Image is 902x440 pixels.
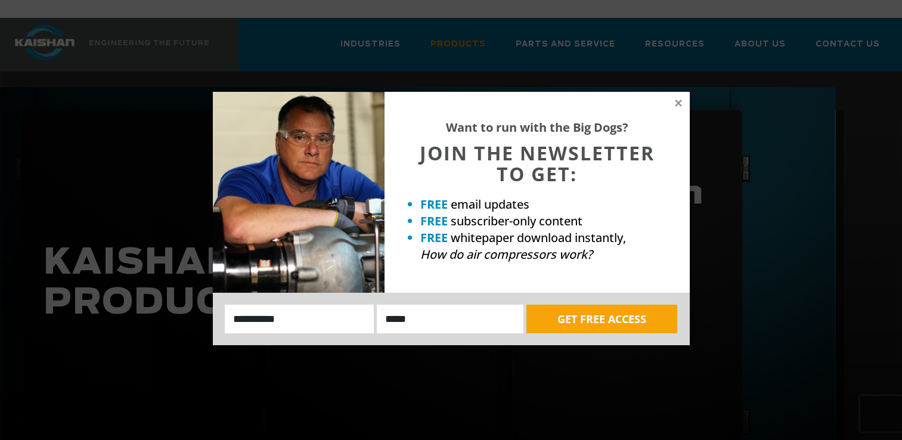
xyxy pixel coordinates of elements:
[446,119,628,135] strong: Want to run with the Big Dogs?
[420,246,593,262] em: How do air compressors work?
[451,213,582,229] span: subscriber-only content
[420,196,448,212] strong: FREE
[420,140,655,187] span: JOIN THE NEWSLETTER TO GET:
[526,305,677,333] button: GET FREE ACCESS
[451,196,529,212] span: email updates
[673,98,684,109] button: Close
[225,305,374,333] input: Name:
[420,230,448,246] strong: FREE
[420,213,448,229] strong: FREE
[377,305,523,333] input: Email
[451,230,626,246] span: whitepaper download instantly,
